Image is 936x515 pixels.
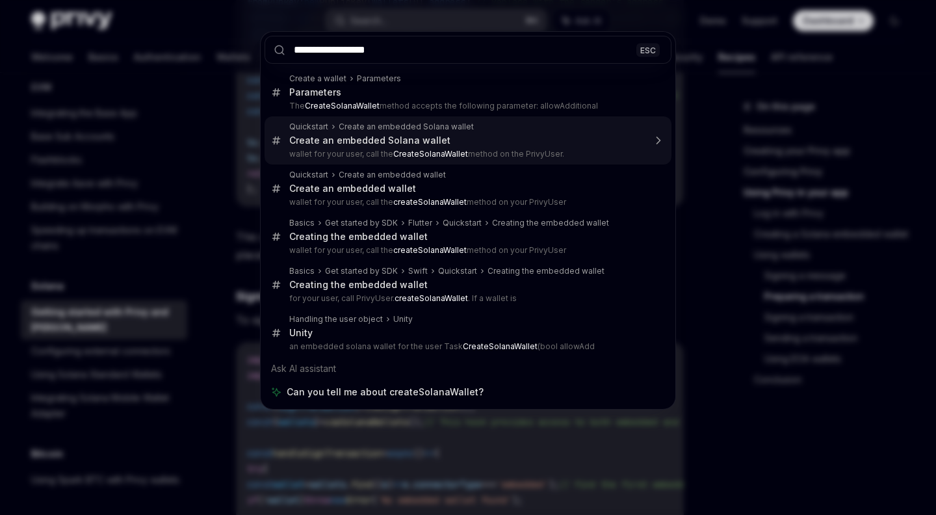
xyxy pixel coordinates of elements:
div: Swift [408,266,428,276]
p: wallet for your user, call the method on the PrivyUser. [289,149,644,159]
div: Creating the embedded wallet [289,231,428,243]
b: CreateSolanaWallet [393,149,468,159]
p: The method accepts the following parameter: allowAdditional [289,101,644,111]
div: ESC [636,43,660,57]
div: Create an embedded wallet [289,183,416,194]
div: Flutter [408,218,432,228]
div: Unity [393,314,413,324]
p: wallet for your user, call the method on your PrivyUser [289,245,644,256]
p: an embedded solana wallet for the user Task (bool allowAdd [289,341,644,352]
div: Quickstart [443,218,482,228]
span: Can you tell me about createSolanaWallet? [287,386,484,399]
div: Quickstart [438,266,477,276]
div: Creating the embedded wallet [492,218,609,228]
div: Quickstart [289,122,328,132]
div: Parameters [289,86,341,98]
div: Get started by SDK [325,266,398,276]
b: createSolanaWallet [393,197,467,207]
div: Create an embedded wallet [339,170,446,180]
p: for your user, call PrivyUser. . If a wallet is [289,293,644,304]
div: Creating the embedded wallet [487,266,604,276]
div: Creating the embedded wallet [289,279,428,291]
div: Quickstart [289,170,328,180]
b: createSolanaWallet [393,245,467,255]
div: Create an embedded Solana wallet [289,135,450,146]
div: Basics [289,266,315,276]
div: Create an embedded Solana wallet [339,122,474,132]
b: CreateSolanaWallet [305,101,380,111]
div: Unity [289,327,313,339]
b: createSolanaWallet [395,293,468,303]
p: wallet for your user, call the method on your PrivyUser [289,197,644,207]
div: Handling the user object [289,314,383,324]
div: Parameters [357,73,401,84]
b: CreateSolanaWallet [463,341,538,351]
div: Get started by SDK [325,218,398,228]
div: Create a wallet [289,73,346,84]
div: Basics [289,218,315,228]
div: Ask AI assistant [265,357,671,380]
